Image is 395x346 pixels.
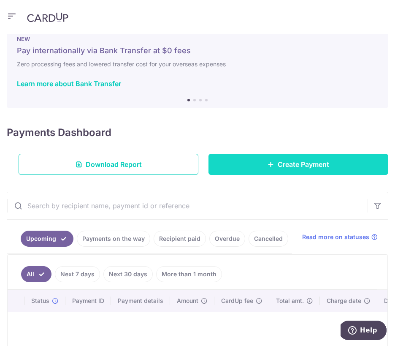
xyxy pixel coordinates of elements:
span: Read more on statuses [302,233,369,241]
a: Upcoming [21,231,73,247]
a: Next 7 days [55,266,100,282]
a: Download Report [19,154,198,175]
h4: Payments Dashboard [7,125,111,140]
input: Search by recipient name, payment id or reference [7,192,368,219]
span: Charge date [327,297,361,305]
iframe: Opens a widget where you can find more information [341,321,387,342]
a: Create Payment [208,154,388,175]
span: Create Payment [278,159,329,169]
a: Overdue [209,231,245,247]
span: Total amt. [276,297,304,305]
span: Status [31,297,49,305]
span: Help [19,6,37,14]
h5: Pay internationally via Bank Transfer at $0 fees [17,46,378,56]
span: Amount [177,297,198,305]
span: CardUp fee [221,297,253,305]
th: Payment details [111,290,170,312]
span: Download Report [86,159,142,169]
a: All [21,266,51,282]
a: Payments on the way [77,231,150,247]
a: Recipient paid [154,231,206,247]
a: Learn more about Bank Transfer [17,79,121,88]
th: Payment ID [65,290,111,312]
a: Next 30 days [103,266,153,282]
a: Cancelled [249,231,288,247]
a: Read more on statuses [302,233,378,241]
p: NEW [17,35,378,42]
img: CardUp [27,12,68,22]
a: More than 1 month [156,266,222,282]
h6: Zero processing fees and lowered transfer cost for your overseas expenses [17,59,378,69]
